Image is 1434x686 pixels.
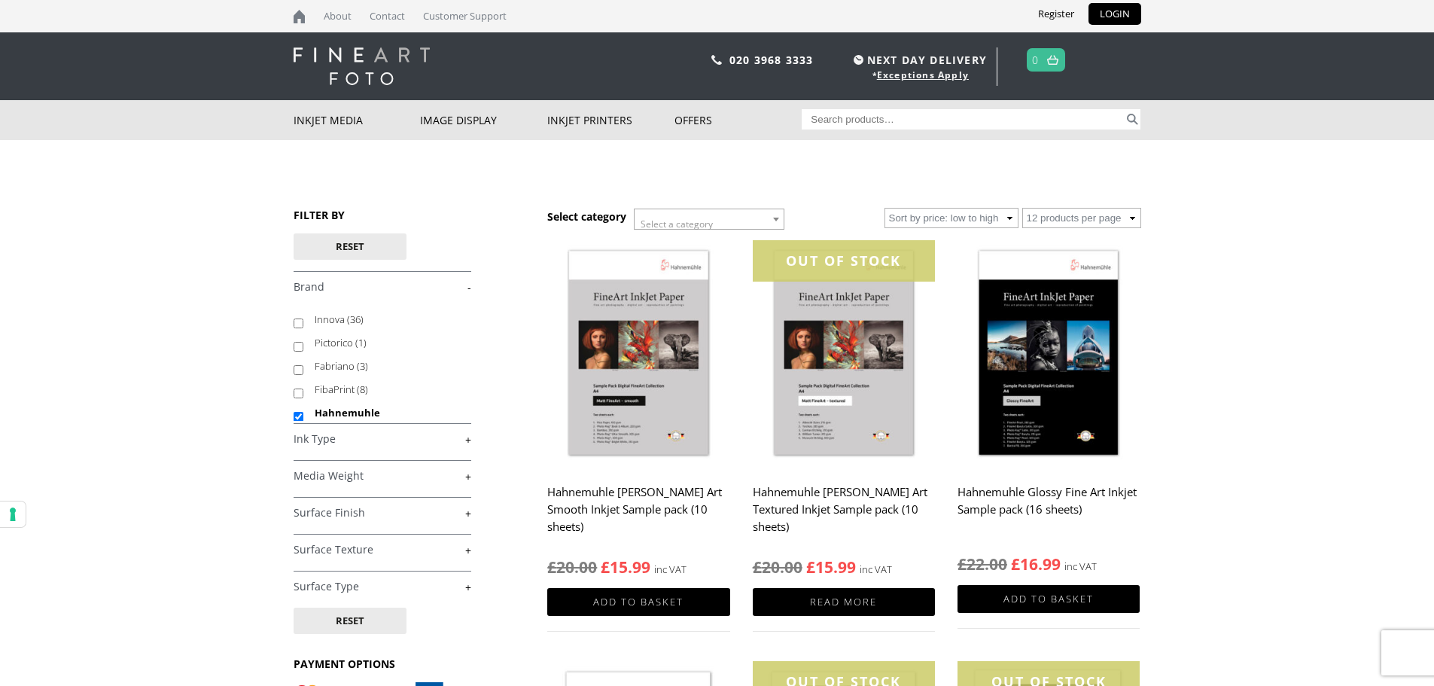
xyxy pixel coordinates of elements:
label: Hahnemuhle [315,401,457,425]
span: £ [958,553,967,575]
button: Search [1124,109,1141,130]
h3: PAYMENT OPTIONS [294,657,471,671]
button: Reset [294,608,406,634]
a: Read more about “Hahnemuhle Matt Fine Art Textured Inkjet Sample pack (10 sheets)” [753,588,935,616]
span: (36) [347,313,364,326]
span: (8) [357,383,368,396]
span: (3) [357,359,368,373]
a: 0 [1032,49,1039,71]
h4: Surface Type [294,571,471,601]
a: Hahnemuhle [PERSON_NAME] Art Smooth Inkjet Sample pack (10 sheets) inc VAT [547,240,729,578]
a: 020 3968 3333 [729,53,814,67]
img: Hahnemuhle Matt Fine Art Textured Inkjet Sample pack (10 sheets) [753,240,935,468]
a: Inkjet Media [294,100,421,140]
a: Inkjet Printers [547,100,674,140]
bdi: 20.00 [547,556,597,578]
span: (1) [355,336,367,349]
a: Hahnemuhle Glossy Fine Art Inkjet Sample pack (16 sheets) inc VAT [958,240,1140,575]
span: £ [547,556,556,578]
img: Hahnemuhle Matt Fine Art Smooth Inkjet Sample pack (10 sheets) [547,240,729,468]
img: Hahnemuhle Glossy Fine Art Inkjet Sample pack (16 sheets) [958,240,1140,468]
input: Search products… [802,109,1124,130]
label: Pictorico [315,331,457,355]
strong: inc VAT [1064,558,1097,575]
h4: Media Weight [294,460,471,490]
bdi: 15.99 [601,556,650,578]
span: £ [1011,553,1020,575]
bdi: 20.00 [753,556,802,578]
span: £ [601,556,610,578]
select: Shop order [884,208,1018,228]
a: LOGIN [1088,3,1141,25]
bdi: 16.99 [1011,553,1061,575]
a: OUT OF STOCK Hahnemuhle [PERSON_NAME] Art Textured Inkjet Sample pack (10 sheets) inc VAT [753,240,935,578]
a: Image Display [420,100,547,140]
div: OUT OF STOCK [753,240,935,282]
img: phone.svg [711,55,722,65]
span: NEXT DAY DELIVERY [850,51,987,69]
h3: Select category [547,209,626,224]
h4: Ink Type [294,423,471,453]
h3: FILTER BY [294,208,471,222]
a: Offers [674,100,802,140]
span: £ [806,556,815,578]
strong: inc VAT [654,561,687,578]
a: + [294,580,471,594]
h4: Brand [294,271,471,301]
span: Select a category [641,218,713,230]
img: basket.svg [1047,55,1058,65]
img: logo-white.svg [294,47,430,85]
a: + [294,469,471,483]
label: Fabriano [315,355,457,378]
h2: Hahnemuhle [PERSON_NAME] Art Textured Inkjet Sample pack (10 sheets) [753,478,935,541]
strong: inc VAT [860,561,892,578]
a: Add to basket: “Hahnemuhle Glossy Fine Art Inkjet Sample pack (16 sheets)” [958,585,1140,613]
button: Reset [294,233,406,260]
a: + [294,543,471,557]
bdi: 22.00 [958,553,1007,575]
img: time.svg [854,55,863,65]
a: Add to basket: “Hahnemuhle Matt Fine Art Smooth Inkjet Sample pack (10 sheets)” [547,588,729,616]
a: - [294,280,471,294]
h2: Hahnemuhle [PERSON_NAME] Art Smooth Inkjet Sample pack (10 sheets) [547,478,729,541]
h4: Surface Texture [294,534,471,564]
span: £ [753,556,762,578]
h4: Surface Finish [294,497,471,527]
h2: Hahnemuhle Glossy Fine Art Inkjet Sample pack (16 sheets) [958,478,1140,538]
a: + [294,506,471,520]
a: Exceptions Apply [877,69,969,81]
label: FibaPrint [315,378,457,401]
bdi: 15.99 [806,556,856,578]
a: + [294,432,471,447]
label: Innova [315,308,457,331]
a: Register [1027,3,1085,25]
